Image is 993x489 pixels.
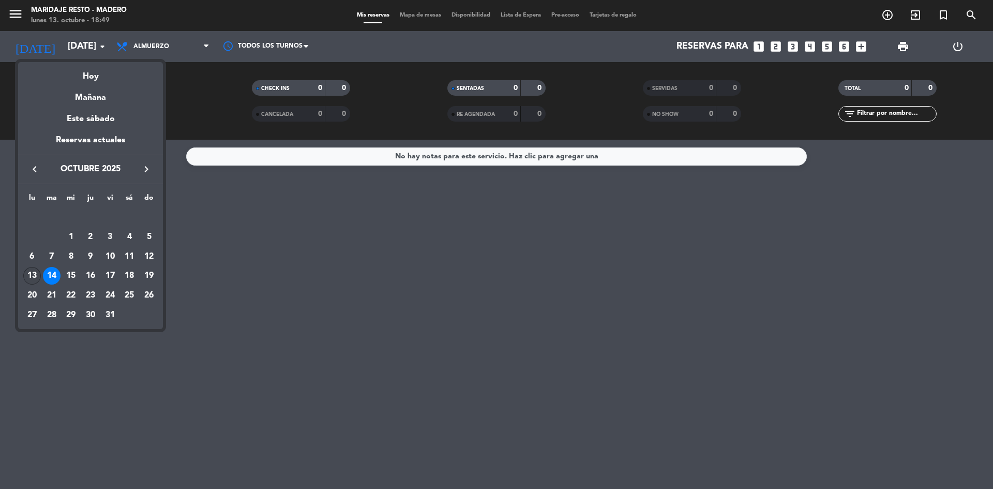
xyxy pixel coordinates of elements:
[22,286,42,305] td: 20 de octubre de 2025
[81,227,100,247] td: 2 de octubre de 2025
[140,248,158,265] div: 12
[101,248,119,265] div: 10
[140,228,158,246] div: 5
[120,266,140,286] td: 18 de octubre de 2025
[82,267,99,285] div: 16
[22,266,42,286] td: 13 de octubre de 2025
[81,266,100,286] td: 16 de octubre de 2025
[82,228,99,246] div: 2
[61,227,81,247] td: 1 de octubre de 2025
[28,163,41,175] i: keyboard_arrow_left
[42,305,62,325] td: 28 de octubre de 2025
[61,247,81,266] td: 8 de octubre de 2025
[22,305,42,325] td: 27 de octubre de 2025
[100,266,120,286] td: 17 de octubre de 2025
[120,227,140,247] td: 4 de octubre de 2025
[82,248,99,265] div: 9
[101,287,119,304] div: 24
[101,267,119,285] div: 17
[18,134,163,155] div: Reservas actuales
[120,247,140,266] td: 11 de octubre de 2025
[140,267,158,285] div: 19
[22,192,42,208] th: lunes
[100,227,120,247] td: 3 de octubre de 2025
[62,228,80,246] div: 1
[62,267,80,285] div: 15
[42,286,62,305] td: 21 de octubre de 2025
[61,192,81,208] th: miércoles
[62,248,80,265] div: 8
[101,228,119,246] div: 3
[42,247,62,266] td: 7 de octubre de 2025
[121,228,138,246] div: 4
[43,267,61,285] div: 14
[61,286,81,305] td: 22 de octubre de 2025
[140,287,158,304] div: 26
[139,227,159,247] td: 5 de octubre de 2025
[81,286,100,305] td: 23 de octubre de 2025
[120,286,140,305] td: 25 de octubre de 2025
[81,305,100,325] td: 30 de octubre de 2025
[23,306,41,324] div: 27
[82,306,99,324] div: 30
[62,306,80,324] div: 29
[62,287,80,304] div: 22
[100,247,120,266] td: 10 de octubre de 2025
[81,247,100,266] td: 9 de octubre de 2025
[121,267,138,285] div: 18
[18,62,163,83] div: Hoy
[42,192,62,208] th: martes
[18,105,163,134] div: Este sábado
[100,286,120,305] td: 24 de octubre de 2025
[101,306,119,324] div: 31
[139,266,159,286] td: 19 de octubre de 2025
[44,162,137,176] span: octubre 2025
[81,192,100,208] th: jueves
[137,162,156,176] button: keyboard_arrow_right
[23,267,41,285] div: 13
[120,192,140,208] th: sábado
[18,83,163,105] div: Mañana
[42,266,62,286] td: 14 de octubre de 2025
[61,266,81,286] td: 15 de octubre de 2025
[100,192,120,208] th: viernes
[22,247,42,266] td: 6 de octubre de 2025
[139,192,159,208] th: domingo
[140,163,153,175] i: keyboard_arrow_right
[139,247,159,266] td: 12 de octubre de 2025
[43,287,61,304] div: 21
[43,306,61,324] div: 28
[121,287,138,304] div: 25
[22,208,159,227] td: OCT.
[100,305,120,325] td: 31 de octubre de 2025
[25,162,44,176] button: keyboard_arrow_left
[121,248,138,265] div: 11
[139,286,159,305] td: 26 de octubre de 2025
[43,248,61,265] div: 7
[61,305,81,325] td: 29 de octubre de 2025
[23,287,41,304] div: 20
[82,287,99,304] div: 23
[23,248,41,265] div: 6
